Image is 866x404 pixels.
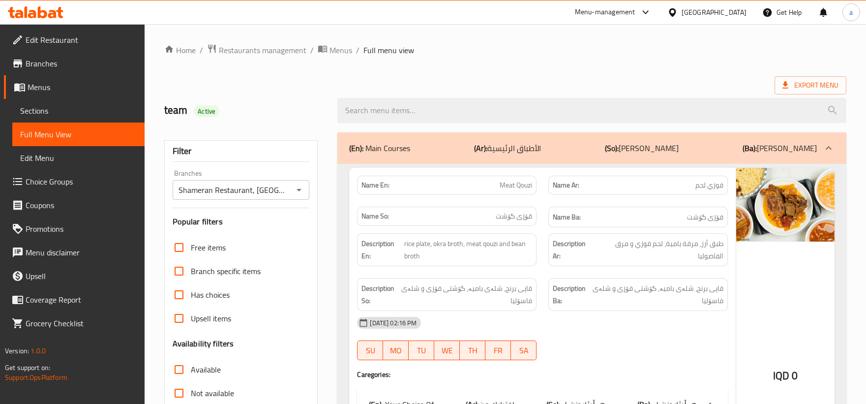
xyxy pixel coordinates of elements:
a: Menu disclaimer [4,241,145,264]
strong: Name En: [361,180,389,190]
a: Menus [4,75,145,99]
a: Upsell [4,264,145,288]
span: Export Menu [775,76,846,94]
h2: team [164,103,326,118]
strong: Description En: [361,238,402,262]
span: rice plate, okra broth, meat qouzi and bean broth [404,238,533,262]
strong: Description Ar: [553,238,593,262]
span: Menus [28,81,137,93]
strong: Name Ba: [553,211,581,223]
p: [PERSON_NAME] [743,142,817,154]
span: قاپی برنج، شلەی بامیە، گۆشتی قۆزی و شلەی فاسۆلیا [592,282,723,307]
span: Menu disclaimer [26,247,137,258]
span: WE [438,343,456,358]
li: / [356,44,359,56]
button: SA [511,341,537,360]
span: Get support on: [5,361,50,374]
span: SA [515,343,533,358]
span: Not available [191,387,234,399]
span: IQD [773,366,789,385]
span: MO [387,343,405,358]
a: Choice Groups [4,170,145,193]
a: Support.OpsPlatform [5,371,67,384]
li: / [310,44,314,56]
a: Sections [12,99,145,123]
span: TU [413,343,430,358]
span: Coupons [26,199,137,211]
span: FR [489,343,507,358]
a: Edit Menu [12,146,145,170]
span: Active [194,107,219,116]
span: TH [464,343,481,358]
a: Home [164,44,196,56]
nav: breadcrumb [164,44,846,57]
span: Upsell [26,270,137,282]
button: TH [460,341,485,360]
span: a [849,7,853,18]
span: 1.0.0 [30,344,46,357]
button: TU [409,341,434,360]
b: (En): [349,141,363,155]
span: طبق أرز، مرقة بامية، لحم قوزي و مرق الفاصوليا [595,238,723,262]
a: Coupons [4,193,145,217]
div: Active [194,105,219,117]
span: Sections [20,105,137,117]
span: Has choices [191,289,230,301]
button: FR [485,341,511,360]
span: Full menu view [363,44,414,56]
div: (En): Main Courses(Ar):الأطباق الرئيسية(So):[PERSON_NAME](Ba):[PERSON_NAME] [337,132,846,164]
span: قۆزی گۆشت [687,211,723,223]
button: Open [292,183,306,197]
span: Version: [5,344,29,357]
p: Main Courses [349,142,410,154]
a: Menus [318,44,352,57]
a: Coverage Report [4,288,145,311]
span: [DATE] 02:16 PM [366,318,420,328]
span: Meat Qouzi [500,180,532,190]
span: Full Menu View [20,128,137,140]
span: Menus [329,44,352,56]
span: Grocery Checklist [26,317,137,329]
span: Available [191,364,221,375]
a: Promotions [4,217,145,241]
strong: Name So: [361,211,389,221]
strong: Description So: [361,282,398,307]
span: 0 [792,366,798,385]
span: Export Menu [782,79,838,92]
span: Branch specific items [191,265,261,277]
span: Branches [26,58,137,69]
span: قاپی برنج، شلەی بامیە، گۆشتی قۆزی و شلەی فاسۆلیا [401,282,533,307]
div: Menu-management [575,6,635,18]
div: [GEOGRAPHIC_DATA] [682,7,747,18]
button: MO [383,341,409,360]
span: Edit Menu [20,152,137,164]
span: SU [361,343,379,358]
a: Full Menu View [12,123,145,146]
img: Shameran_Restaurant_Meat_638907778964671148.jpg [736,168,835,242]
a: Branches [4,52,145,75]
span: Free items [191,242,226,253]
li: / [200,44,203,56]
b: (Ba): [743,141,757,155]
strong: Description Ba: [553,282,590,307]
span: Edit Restaurant [26,34,137,46]
b: (Ar): [474,141,487,155]
div: Filter [173,141,310,162]
h3: Availability filters [173,338,234,349]
a: Grocery Checklist [4,311,145,335]
b: (So): [605,141,619,155]
input: search [337,98,846,123]
a: Restaurants management [207,44,306,57]
span: قوزي لحم [695,180,723,190]
span: Coverage Report [26,294,137,306]
p: [PERSON_NAME] [605,142,679,154]
span: قۆزی گۆشت [496,211,532,221]
span: Restaurants management [219,44,306,56]
span: Choice Groups [26,176,137,187]
span: Upsell items [191,312,231,324]
h4: Caregories: [357,370,728,379]
a: Edit Restaurant [4,28,145,52]
p: الأطباق الرئيسية [474,142,541,154]
button: WE [434,341,460,360]
span: Promotions [26,223,137,235]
